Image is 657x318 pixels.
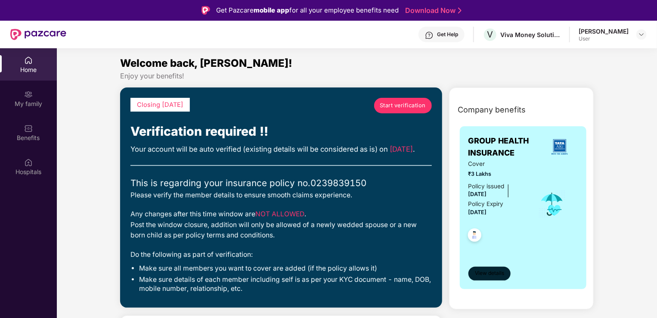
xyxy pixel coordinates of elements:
[201,6,210,15] img: Logo
[120,72,594,81] div: Enjoy your benefits!
[24,56,33,65] img: svg+xml;base64,PHN2ZyBpZD0iSG9tZSIgeG1sbnM9Imh0dHA6Ly93d3cudzMub3JnLzIwMDAvc3ZnIiB3aWR0aD0iMjAiIG...
[130,176,432,190] div: This is regarding your insurance policy no. 0239839150
[468,209,487,215] span: [DATE]
[139,275,432,293] li: Make sure details of each member including self is as per your KYC document - name, DOB, mobile n...
[24,158,33,167] img: svg+xml;base64,PHN2ZyBpZD0iSG9zcGl0YWxzIiB4bWxucz0iaHR0cDovL3d3dy53My5vcmcvMjAwMC9zdmciIHdpZHRoPS...
[130,143,432,155] div: Your account will be auto verified (existing details will be considered as is) on .
[468,135,542,159] span: GROUP HEALTH INSURANCE
[458,6,462,15] img: Stroke
[500,31,561,39] div: Viva Money Solutions Private Limited
[458,104,526,116] span: Company benefits
[137,101,183,109] span: Closing [DATE]
[216,5,399,16] div: Get Pazcare for all your employee benefits need
[579,35,629,42] div: User
[468,267,511,281] button: View details
[538,190,566,218] img: icon
[380,101,426,110] span: Start verification
[468,170,527,178] span: ₹3 Lakhs
[130,122,432,141] div: Verification required !!
[475,269,504,277] span: View details
[10,29,66,40] img: New Pazcare Logo
[139,264,432,273] li: Make sure all members you want to cover are added (if the policy allows it)
[130,249,432,260] div: Do the following as part of verification:
[548,135,571,159] img: insurerLogo
[255,210,304,218] span: NOT ALLOWED
[374,98,432,113] a: Start verification
[130,209,432,240] div: Any changes after this time window are . Post the window closure, addition will only be allowed o...
[468,159,527,168] span: Cover
[254,6,289,14] strong: mobile app
[405,6,459,15] a: Download Now
[425,31,434,40] img: svg+xml;base64,PHN2ZyBpZD0iSGVscC0zMngzMiIgeG1sbnM9Imh0dHA6Ly93d3cudzMub3JnLzIwMDAvc3ZnIiB3aWR0aD...
[487,29,493,40] span: V
[468,200,504,209] div: Policy Expiry
[437,31,458,38] div: Get Help
[130,190,432,200] div: Please verify the member details to ensure smooth claims experience.
[468,182,505,191] div: Policy issued
[390,145,413,153] span: [DATE]
[579,27,629,35] div: [PERSON_NAME]
[468,191,487,197] span: [DATE]
[638,31,645,38] img: svg+xml;base64,PHN2ZyBpZD0iRHJvcGRvd24tMzJ4MzIiIHhtbG5zPSJodHRwOi8vd3d3LnczLm9yZy8yMDAwL3N2ZyIgd2...
[24,124,33,133] img: svg+xml;base64,PHN2ZyBpZD0iQmVuZWZpdHMiIHhtbG5zPSJodHRwOi8vd3d3LnczLm9yZy8yMDAwL3N2ZyIgd2lkdGg9Ij...
[120,57,292,69] span: Welcome back, [PERSON_NAME]!
[464,226,485,247] img: svg+xml;base64,PHN2ZyB4bWxucz0iaHR0cDovL3d3dy53My5vcmcvMjAwMC9zdmciIHdpZHRoPSI0OC45NDMiIGhlaWdodD...
[24,90,33,99] img: svg+xml;base64,PHN2ZyB3aWR0aD0iMjAiIGhlaWdodD0iMjAiIHZpZXdCb3g9IjAgMCAyMCAyMCIgZmlsbD0ibm9uZSIgeG...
